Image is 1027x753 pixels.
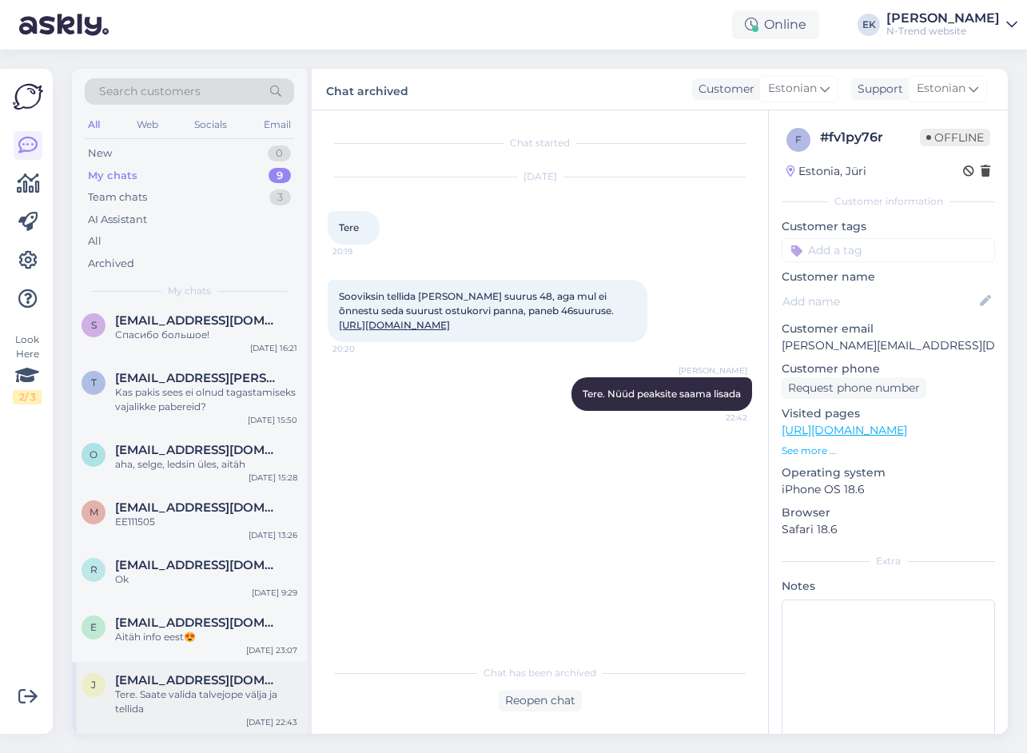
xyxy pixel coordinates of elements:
p: Customer phone [782,361,995,377]
div: [DATE] 9:29 [252,587,297,599]
p: Browser [782,504,995,521]
div: Socials [191,114,230,135]
span: t [91,376,97,388]
p: Visited pages [782,405,995,422]
div: Tere. Saate valida talvejope välja ja tellida [115,687,297,716]
div: [DATE] 13:26 [249,529,297,541]
div: # fv1py76r [820,128,920,147]
span: j [91,679,96,691]
div: [DATE] 15:50 [248,414,297,426]
div: Customer [692,81,754,98]
span: Tere [339,221,359,233]
p: See more ... [782,444,995,458]
p: iPhone OS 18.6 [782,481,995,498]
span: 20:19 [332,245,392,257]
div: 2 / 3 [13,390,42,404]
span: randotyrk@gmail.com [115,558,281,572]
div: 3 [269,189,291,205]
span: Offline [920,129,990,146]
p: [PERSON_NAME][EMAIL_ADDRESS][DOMAIN_NAME] [782,337,995,354]
div: Support [851,81,903,98]
div: [DATE] 23:07 [246,644,297,656]
div: Extra [782,554,995,568]
label: Chat archived [326,78,408,100]
p: Operating system [782,464,995,481]
span: e [90,621,97,633]
div: Customer information [782,194,995,209]
div: Look Here [13,333,42,404]
div: [PERSON_NAME] [886,12,1000,25]
div: 9 [269,168,291,184]
a: [URL][DOMAIN_NAME] [782,423,907,437]
span: mnemvalts@gmail.com [115,500,281,515]
div: All [85,114,103,135]
p: Safari 18.6 [782,521,995,538]
div: Ok [115,572,297,587]
span: tiina.vilk@mail.ee [115,371,281,385]
span: svetasi@ukr.net [115,313,281,328]
span: erenpalusoo@gmail.com [115,616,281,630]
div: EE111505 [115,515,297,529]
p: Customer tags [782,218,995,235]
span: o [90,448,98,460]
div: [DATE] 16:21 [250,342,297,354]
div: Web [133,114,161,135]
input: Add name [782,293,977,310]
div: Chat started [328,136,752,150]
span: Estonian [917,80,965,98]
a: [PERSON_NAME]N-Trend website [886,12,1017,38]
div: New [88,145,112,161]
div: Archived [88,256,134,272]
div: 0 [268,145,291,161]
div: Reopen chat [499,690,582,711]
img: Askly Logo [13,82,43,112]
p: Customer name [782,269,995,285]
span: Sooviksin tellida [PERSON_NAME] suurus 48, aga mul ei õnnestu seda suurust ostukorvi panna, paneb... [339,290,614,331]
span: r [90,564,98,576]
div: [DATE] [328,169,752,184]
div: Request phone number [782,377,926,399]
span: m [90,506,98,518]
span: jutalohukene@gmail.com [115,673,281,687]
div: Email [261,114,294,135]
p: Customer email [782,321,995,337]
span: f [795,133,802,145]
span: s [91,319,97,331]
span: Chat has been archived [484,666,596,680]
span: Search customers [99,83,201,100]
span: My chats [168,284,211,298]
div: [DATE] 15:28 [249,472,297,484]
span: oksana.sarapuu@gmail.com [115,443,281,457]
div: Спасибо большое! [115,328,297,342]
div: [DATE] 22:43 [246,716,297,728]
p: Notes [782,578,995,595]
a: [URL][DOMAIN_NAME] [339,319,450,331]
div: My chats [88,168,137,184]
div: AI Assistant [88,212,147,228]
input: Add a tag [782,238,995,262]
div: Aitäh info eest😍 [115,630,297,644]
div: All [88,233,102,249]
div: aha, selge, ledsin üles, aitäh [115,457,297,472]
div: Online [732,10,819,39]
span: 22:42 [687,412,747,424]
span: Tere. Nüüd peaksite saama lisada [583,388,741,400]
span: [PERSON_NAME] [679,365,747,376]
div: N-Trend website [886,25,1000,38]
span: 20:20 [332,343,392,355]
div: EK [858,14,880,36]
span: Estonian [768,80,817,98]
div: Estonia, Jüri [786,163,866,180]
div: Team chats [88,189,147,205]
div: Kas pakis sees ei olnud tagastamiseks vajalikke pabereid? [115,385,297,414]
